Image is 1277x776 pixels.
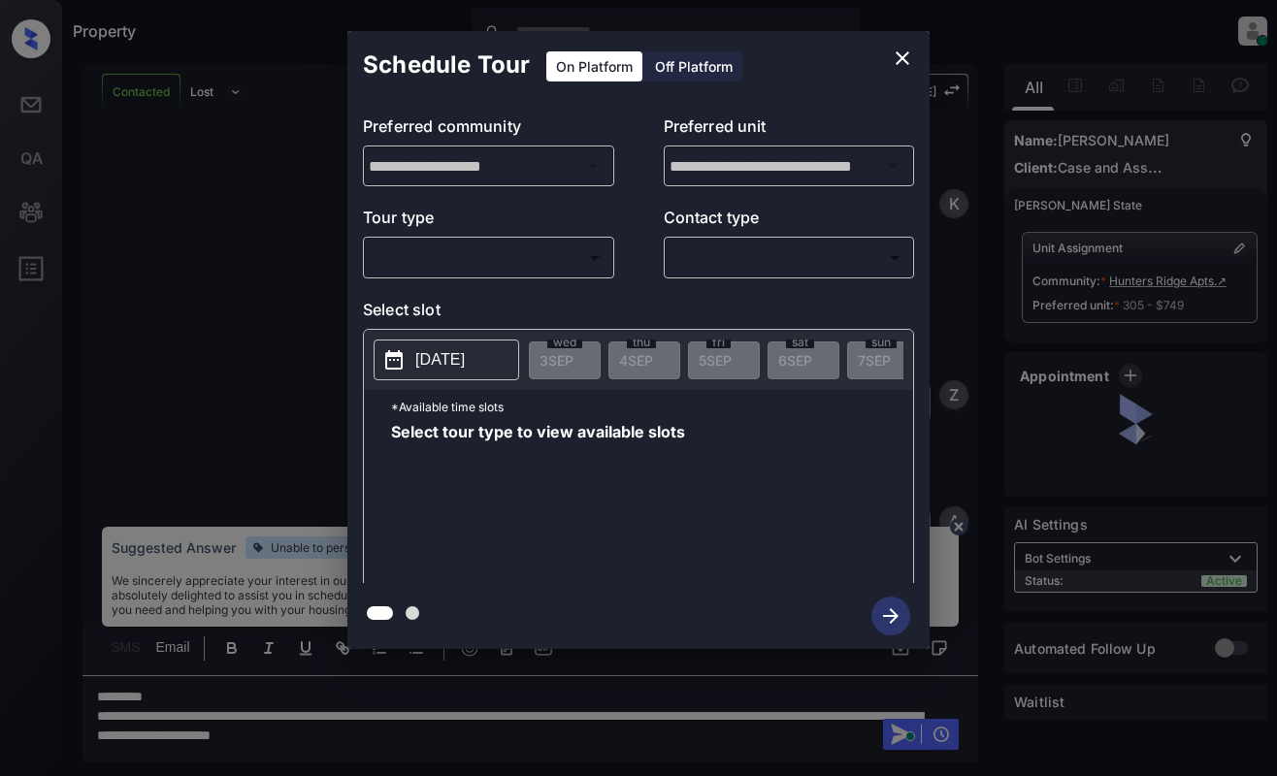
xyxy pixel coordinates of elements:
[664,206,915,237] p: Contact type
[347,31,545,99] h2: Schedule Tour
[363,206,614,237] p: Tour type
[363,114,614,145] p: Preferred community
[391,390,913,424] p: *Available time slots
[415,348,465,372] p: [DATE]
[883,39,922,78] button: close
[363,298,914,329] p: Select slot
[391,424,685,579] span: Select tour type to view available slots
[546,51,642,81] div: On Platform
[374,339,519,380] button: [DATE]
[664,114,915,145] p: Preferred unit
[645,51,742,81] div: Off Platform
